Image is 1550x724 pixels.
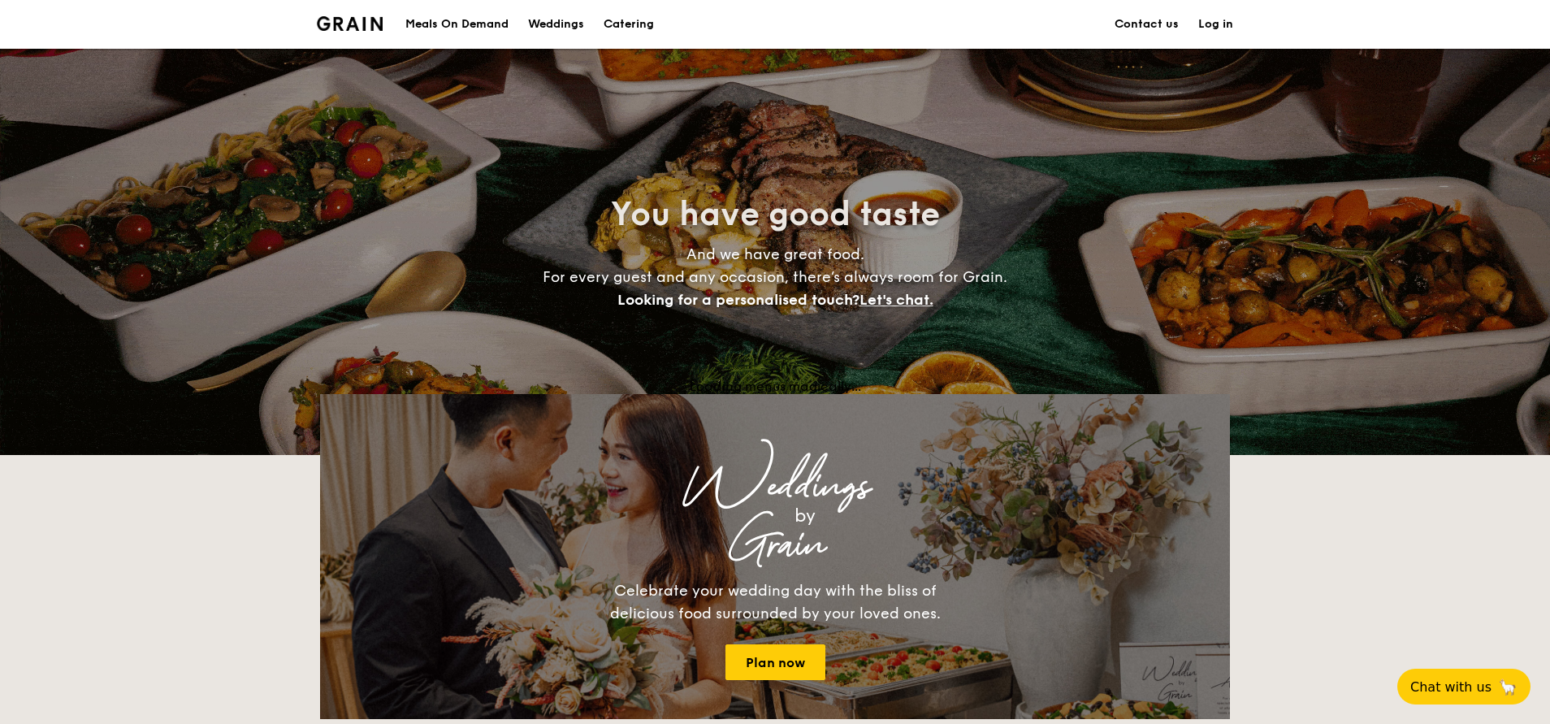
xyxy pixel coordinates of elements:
[1410,679,1492,695] span: Chat with us
[592,579,958,625] div: Celebrate your wedding day with the bliss of delicious food surrounded by your loved ones.
[523,501,1087,531] div: by
[463,531,1087,560] div: Grain
[725,644,825,680] a: Plan now
[320,379,1230,394] div: Loading menus magically...
[1498,678,1518,696] span: 🦙
[317,16,383,31] img: Grain
[463,472,1087,501] div: Weddings
[317,16,383,31] a: Logotype
[859,291,933,309] span: Let's chat.
[1397,669,1531,704] button: Chat with us🦙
